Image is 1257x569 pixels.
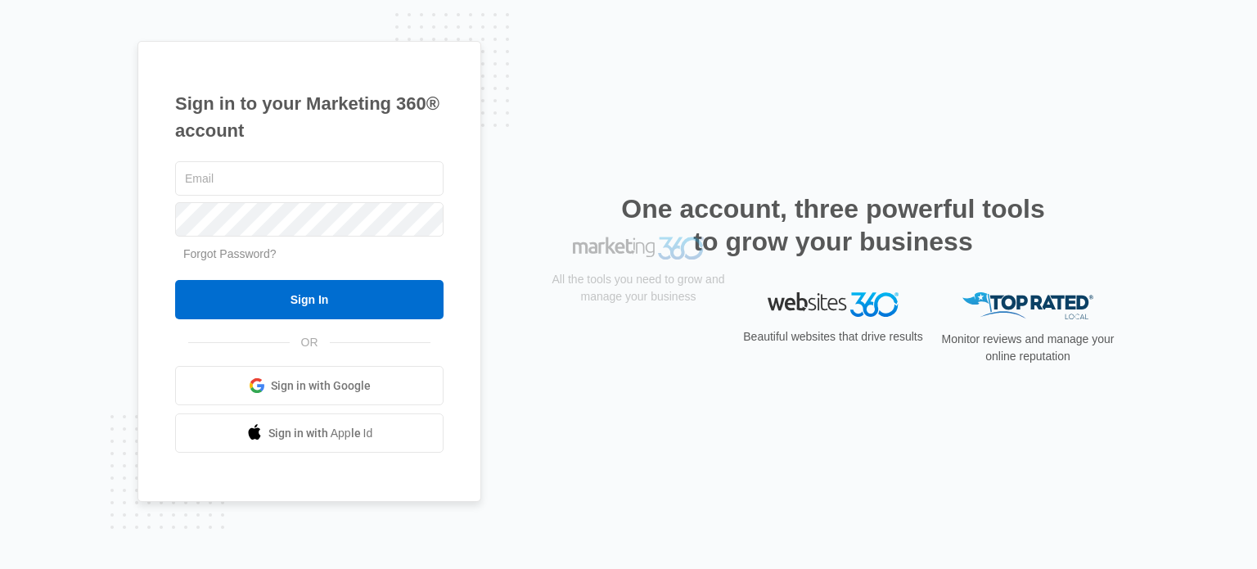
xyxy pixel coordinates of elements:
[175,161,444,196] input: Email
[616,192,1050,258] h2: One account, three powerful tools to grow your business
[268,425,373,442] span: Sign in with Apple Id
[175,413,444,453] a: Sign in with Apple Id
[962,292,1093,319] img: Top Rated Local
[768,292,899,316] img: Websites 360
[573,292,704,315] img: Marketing 360
[741,328,925,345] p: Beautiful websites that drive results
[183,247,277,260] a: Forgot Password?
[175,90,444,144] h1: Sign in to your Marketing 360® account
[271,377,371,395] span: Sign in with Google
[290,334,330,351] span: OR
[547,327,730,361] p: All the tools you need to grow and manage your business
[175,280,444,319] input: Sign In
[175,366,444,405] a: Sign in with Google
[936,331,1120,365] p: Monitor reviews and manage your online reputation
